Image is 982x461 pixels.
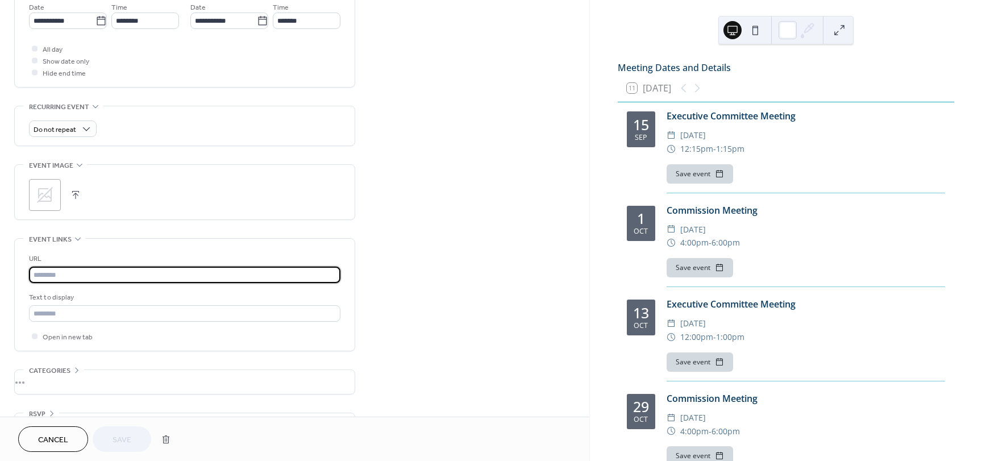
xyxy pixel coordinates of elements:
span: Date [29,2,44,14]
span: 4:00pm [680,425,709,438]
div: ​ [667,330,676,344]
span: Hide end time [43,68,86,80]
button: Save event [667,352,733,372]
span: 4:00pm [680,236,709,250]
div: ​ [667,142,676,156]
div: ; [29,179,61,211]
div: Text to display [29,292,338,304]
span: - [713,330,716,344]
span: - [713,142,716,156]
span: 6:00pm [711,425,740,438]
div: 15 [633,118,649,132]
span: Open in new tab [43,331,93,343]
span: [DATE] [680,317,706,330]
div: Commission Meeting [667,392,945,405]
span: [DATE] [680,223,706,236]
div: 29 [633,400,649,414]
div: Oct [634,228,648,235]
div: ​ [667,425,676,438]
div: ••• [15,370,355,394]
button: Cancel [18,426,88,452]
div: Executive Committee Meeting [667,297,945,311]
span: 1:15pm [716,142,744,156]
span: [DATE] [680,128,706,142]
div: Executive Committee Meeting [667,109,945,123]
span: - [709,236,711,250]
div: URL [29,253,338,265]
span: Cancel [38,434,68,446]
span: Time [273,2,289,14]
button: Save event [667,258,733,277]
div: ​ [667,236,676,250]
span: Date [190,2,206,14]
div: Meeting Dates and Details [618,61,954,74]
span: 6:00pm [711,236,740,250]
div: ​ [667,128,676,142]
span: Event image [29,160,73,172]
div: Oct [634,322,648,330]
div: 13 [633,306,649,320]
span: - [709,425,711,438]
span: Do not repeat [34,123,76,136]
div: ​ [667,411,676,425]
span: Show date only [43,56,89,68]
div: Commission Meeting [667,203,945,217]
div: ••• [15,413,355,437]
span: RSVP [29,408,45,420]
span: 12:00pm [680,330,713,344]
div: ​ [667,223,676,236]
div: Oct [634,416,648,423]
span: All day [43,44,63,56]
button: Save event [667,164,733,184]
span: Categories [29,365,70,377]
div: 1 [637,211,645,226]
div: Sep [635,134,647,142]
span: Event links [29,234,72,246]
span: Time [111,2,127,14]
span: 1:00pm [716,330,744,344]
div: ​ [667,317,676,330]
span: 12:15pm [680,142,713,156]
span: [DATE] [680,411,706,425]
span: Recurring event [29,101,89,113]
